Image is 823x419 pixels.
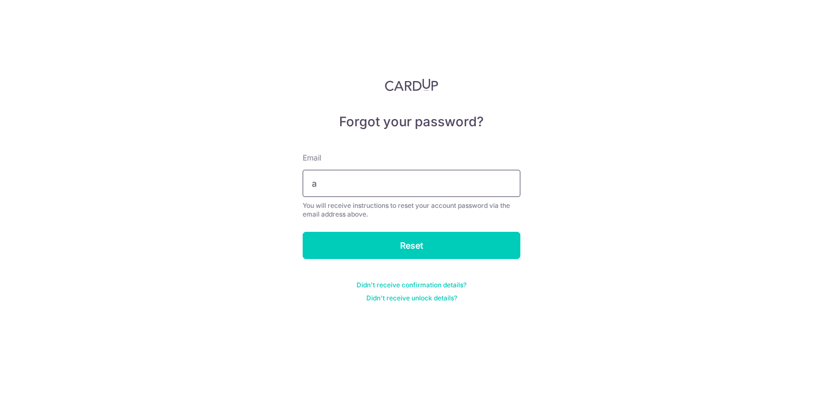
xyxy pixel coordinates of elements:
[303,113,520,131] h5: Forgot your password?
[303,170,520,197] input: Enter your Email
[303,232,520,259] input: Reset
[303,152,321,163] label: Email
[366,294,457,303] a: Didn't receive unlock details?
[303,201,520,219] div: You will receive instructions to reset your account password via the email address above.
[357,281,466,289] a: Didn't receive confirmation details?
[385,78,438,91] img: CardUp Logo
